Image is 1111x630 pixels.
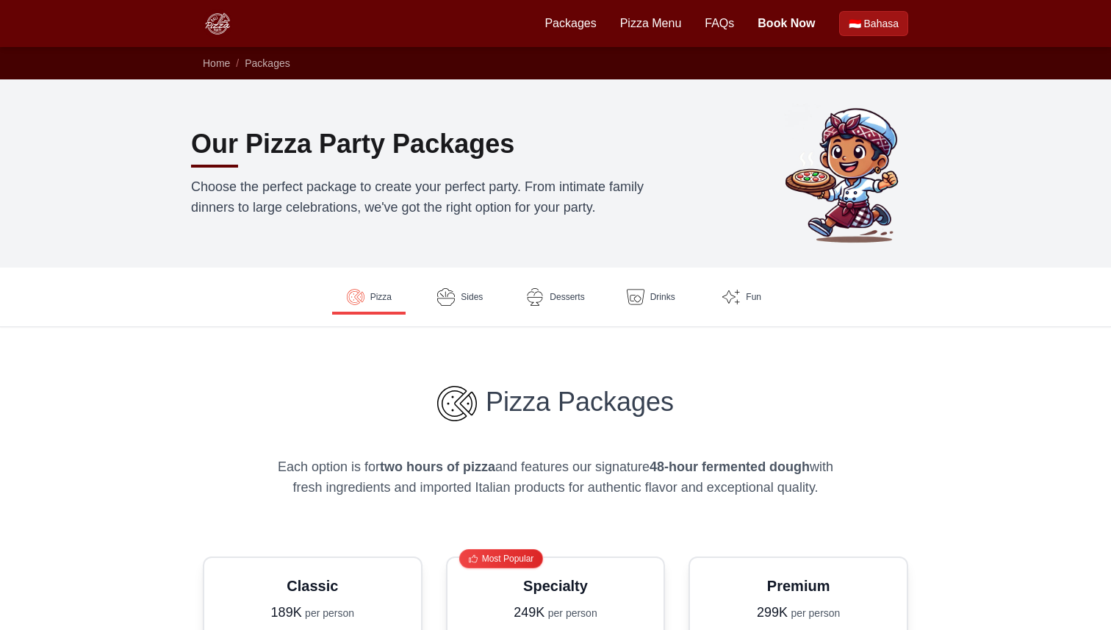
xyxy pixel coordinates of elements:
a: Fun [705,279,779,315]
a: Pizza [332,279,406,315]
img: Drinks [627,288,644,306]
span: Desserts [550,291,584,303]
p: Each option is for and features our signature with fresh ingredients and imported Italian product... [273,457,838,498]
img: Pizza [347,288,364,306]
a: Pizza Menu [620,15,682,32]
span: 189K [271,605,302,620]
strong: 48-hour fermented dough [650,459,810,474]
p: Choose the perfect package to create your perfect party. From intimate family dinners to large ce... [191,176,685,218]
img: Desserts [526,288,544,306]
span: 299K [757,605,788,620]
img: Thumbs up [469,554,478,563]
a: Beralih ke Bahasa Indonesia [839,11,908,36]
img: Fun [722,288,740,306]
img: Sides [437,288,455,306]
h1: Our Pizza Party Packages [191,129,514,159]
img: Bali Pizza Party Packages [779,103,920,244]
h3: Classic [222,576,403,596]
a: Book Now [758,15,815,32]
li: / [236,56,239,71]
span: Pizza [370,291,392,303]
a: Packages [544,15,596,32]
span: Bahasa [864,16,899,31]
span: Sides [461,291,483,303]
span: 249K [514,605,544,620]
a: Desserts [514,279,596,315]
h3: Specialty [465,576,647,596]
strong: two hours of pizza [380,459,495,474]
img: Pizza [437,386,477,421]
span: Fun [746,291,761,303]
img: Bali Pizza Party Logo [203,9,232,38]
span: per person [305,607,354,619]
a: Drinks [614,279,688,315]
a: Packages [245,57,290,69]
a: FAQs [705,15,734,32]
h3: Premium [708,576,889,596]
span: Most Popular [482,553,534,565]
span: per person [548,607,597,619]
a: Sides [423,279,497,315]
span: Drinks [650,291,675,303]
h3: Pizza Packages [273,386,838,421]
span: per person [791,607,840,619]
a: Home [203,57,230,69]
